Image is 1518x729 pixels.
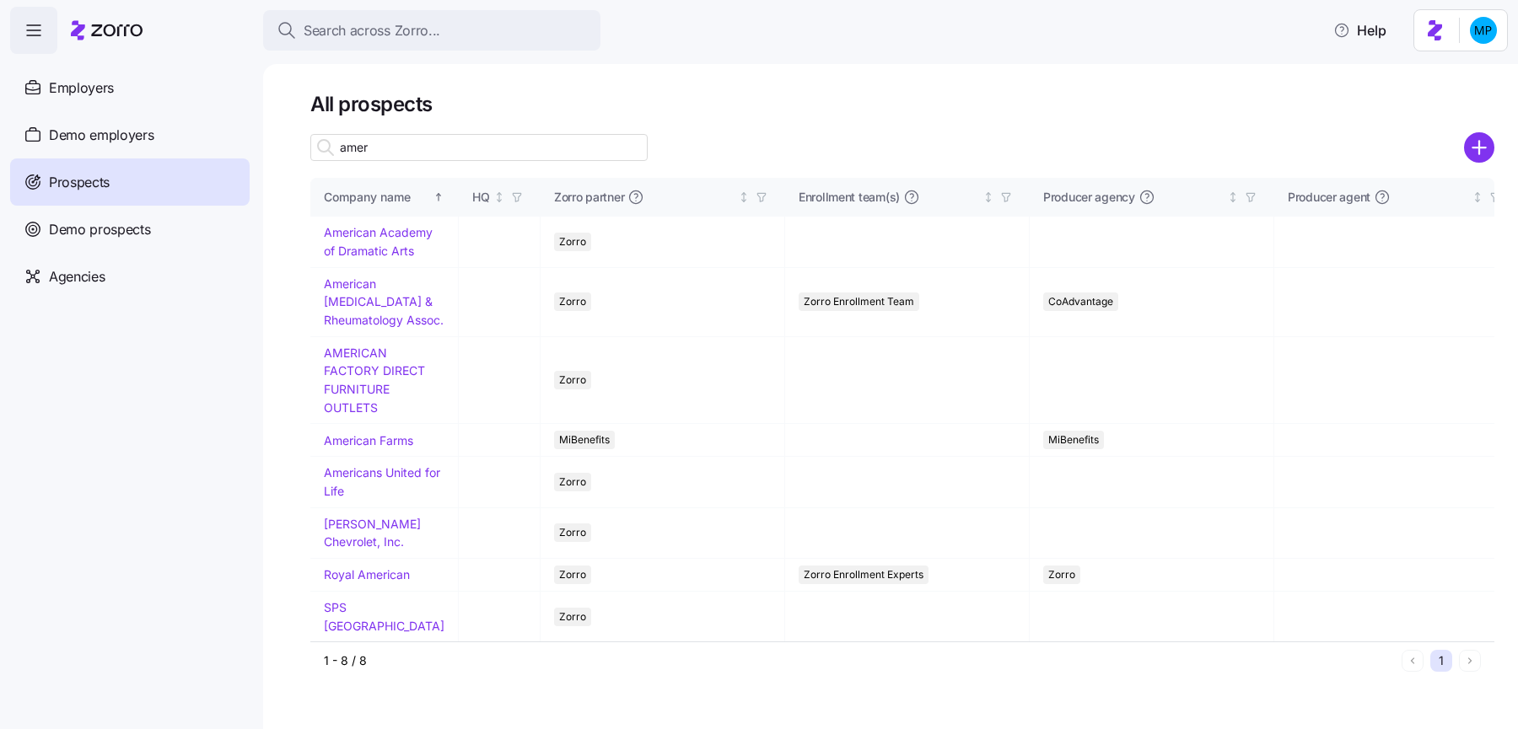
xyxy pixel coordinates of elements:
[559,233,586,251] span: Zorro
[1402,650,1424,672] button: Previous page
[304,20,440,41] span: Search across Zorro...
[1048,566,1075,584] span: Zorro
[324,346,425,415] a: AMERICAN FACTORY DIRECT FURNITURE OUTLETS
[49,78,114,99] span: Employers
[559,566,586,584] span: Zorro
[1030,178,1274,217] th: Producer agencyNot sorted
[559,608,586,626] span: Zorro
[738,191,750,203] div: Not sorted
[310,178,459,217] th: Company nameSorted ascending
[559,431,610,449] span: MiBenefits
[1333,20,1386,40] span: Help
[1048,292,1113,311] span: CoAdvantage
[1048,431,1099,449] span: MiBenefits
[472,188,490,206] div: HQ
[559,371,586,389] span: Zorro
[493,191,505,203] div: Not sorted
[541,178,785,217] th: Zorro partnerNot sorted
[324,517,421,549] a: [PERSON_NAME] Chevrolet, Inc.
[10,111,250,158] a: Demo employers
[324,276,444,327] a: American [MEDICAL_DATA] & Rheumatology Assoc.
[10,158,250,206] a: Prospects
[459,178,541,217] th: HQNot sorted
[804,292,914,311] span: Zorro Enrollment Team
[49,219,151,240] span: Demo prospects
[804,566,923,584] span: Zorro Enrollment Experts
[1320,13,1400,47] button: Help
[1472,191,1483,203] div: Not sorted
[49,266,105,287] span: Agencies
[310,134,648,161] input: Search prospect
[49,172,110,193] span: Prospects
[559,292,586,311] span: Zorro
[324,600,444,633] a: SPS [GEOGRAPHIC_DATA]
[49,125,154,146] span: Demo employers
[263,10,600,51] button: Search across Zorro...
[1043,189,1135,206] span: Producer agency
[1459,650,1481,672] button: Next page
[982,191,994,203] div: Not sorted
[785,178,1030,217] th: Enrollment team(s)Not sorted
[554,189,624,206] span: Zorro partner
[799,189,900,206] span: Enrollment team(s)
[324,225,433,258] a: American Academy of Dramatic Arts
[559,523,586,542] span: Zorro
[1430,650,1452,672] button: 1
[10,64,250,111] a: Employers
[1227,191,1239,203] div: Not sorted
[310,91,1494,117] h1: All prospects
[324,465,440,498] a: Americans United for Life
[1470,17,1497,44] img: b954e4dfce0f5620b9225907d0f7229f
[1288,189,1370,206] span: Producer agent
[559,473,586,491] span: Zorro
[10,253,250,300] a: Agencies
[324,188,430,206] div: Company name
[324,652,1395,669] div: 1 - 8 / 8
[324,433,413,448] a: American Farms
[1464,132,1494,163] svg: add icon
[433,191,444,203] div: Sorted ascending
[324,567,410,582] a: Royal American
[10,206,250,253] a: Demo prospects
